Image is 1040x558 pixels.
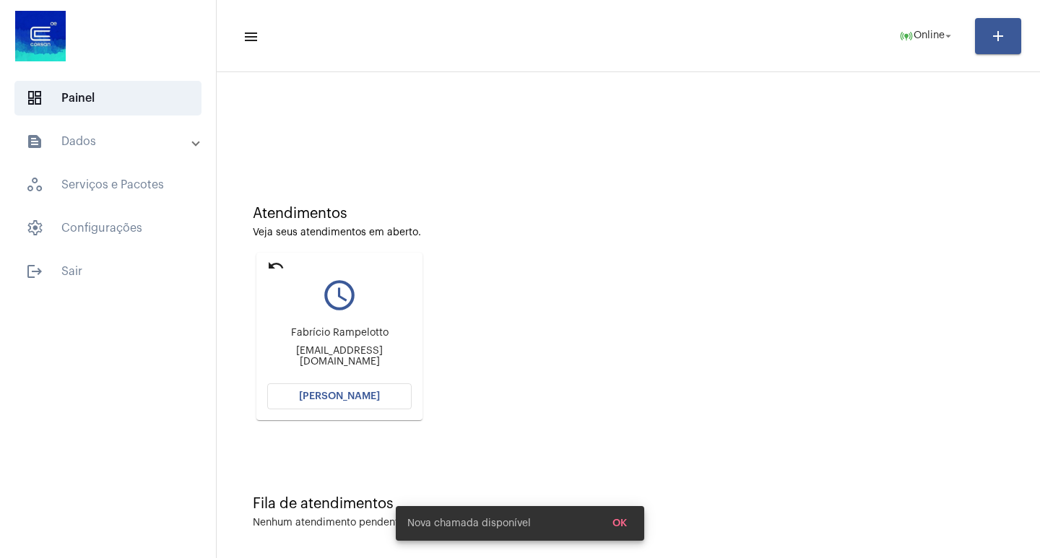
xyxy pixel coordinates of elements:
span: Serviços e Pacotes [14,167,201,202]
mat-icon: query_builder [267,277,412,313]
mat-panel-title: Dados [26,133,193,150]
div: Nenhum atendimento pendente. [253,518,407,528]
span: [PERSON_NAME] [299,391,380,401]
div: [EMAIL_ADDRESS][DOMAIN_NAME] [267,346,412,367]
button: OK [601,510,638,536]
span: Configurações [14,211,201,245]
mat-icon: sidenav icon [26,133,43,150]
mat-icon: arrow_drop_down [942,30,955,43]
span: Sair [14,254,201,289]
div: Fabrício Rampelotto [267,328,412,339]
div: Atendimentos [253,206,1004,222]
mat-icon: sidenav icon [26,263,43,280]
div: Veja seus atendimentos em aberto. [253,227,1004,238]
div: Fila de atendimentos [253,496,1004,512]
img: d4669ae0-8c07-2337-4f67-34b0df7f5ae4.jpeg [12,7,69,65]
button: Online [890,22,963,51]
span: Painel [14,81,201,115]
span: sidenav icon [26,90,43,107]
span: OK [612,518,627,528]
mat-icon: online_prediction [899,29,914,43]
span: Nova chamada disponível [407,516,531,531]
mat-icon: add [989,27,1007,45]
mat-icon: undo [267,257,285,274]
button: [PERSON_NAME] [267,383,412,409]
span: sidenav icon [26,219,43,237]
span: sidenav icon [26,176,43,193]
mat-expansion-panel-header: sidenav iconDados [9,124,216,159]
mat-icon: sidenav icon [243,28,257,45]
span: Online [914,31,945,41]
